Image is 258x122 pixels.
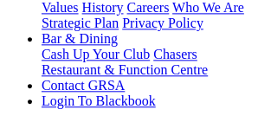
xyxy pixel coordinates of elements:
[42,93,156,108] a: Login To Blackbook
[42,31,118,46] a: Bar & Dining
[42,47,208,77] a: Chasers Restaurant & Function Centre
[42,47,150,61] a: Cash Up Your Club
[42,16,119,30] a: Strategic Plan
[42,78,125,93] a: Contact GRSA
[42,47,251,78] div: Bar & Dining
[122,16,203,30] a: Privacy Policy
